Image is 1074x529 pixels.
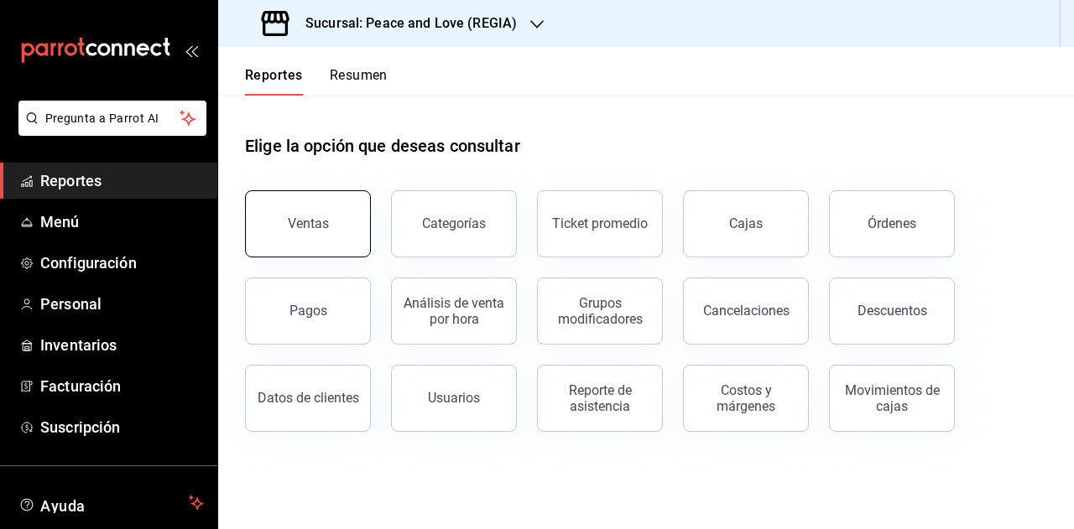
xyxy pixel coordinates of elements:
[40,334,204,356] span: Inventarios
[858,303,927,319] div: Descuentos
[829,365,955,432] button: Movimientos de cajas
[840,382,944,414] div: Movimientos de cajas
[548,295,652,327] div: Grupos modificadores
[548,382,652,414] div: Reporte de asistencia
[694,382,798,414] div: Costos y márgenes
[245,190,371,257] button: Ventas
[868,215,916,231] div: Órdenes
[185,44,198,57] button: open_drawer_menu
[402,295,506,327] div: Análisis de venta por hora
[18,101,206,136] button: Pregunta a Parrot AI
[40,416,204,438] span: Suscripción
[292,13,517,34] h3: Sucursal: Peace and Love (REGIA)
[683,365,809,432] button: Costos y márgenes
[12,122,206,139] a: Pregunta a Parrot AI
[40,293,204,315] span: Personal
[391,277,517,345] button: Análisis de venta por hora
[683,277,809,345] button: Cancelaciones
[245,133,520,158] h1: Elige la opción que deseas consultar
[40,210,204,233] span: Menú
[288,215,329,231] div: Ventas
[258,390,359,406] div: Datos de clientes
[537,277,663,345] button: Grupos modificadores
[829,190,955,257] button: Órdenes
[40,252,204,274] span: Configuración
[391,365,517,432] button: Usuarios
[829,277,955,345] button: Descuentos
[40,375,204,397] span: Facturación
[45,110,180,127] span: Pregunta a Parrot AI
[40,493,182,513] span: Ayuda
[552,215,648,231] div: Ticket promedio
[40,169,204,192] span: Reportes
[428,390,480,406] div: Usuarios
[537,190,663,257] button: Ticket promedio
[245,67,303,96] button: Reportes
[245,67,388,96] div: navigation tabs
[422,215,486,231] div: Categorías
[245,277,371,345] button: Pagos
[289,303,327,319] div: Pagos
[537,365,663,432] button: Reporte de asistencia
[245,365,371,432] button: Datos de clientes
[330,67,388,96] button: Resumen
[703,303,790,319] div: Cancelaciones
[729,215,763,231] div: Cajas
[391,190,517,257] button: Categorías
[683,190,809,257] button: Cajas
